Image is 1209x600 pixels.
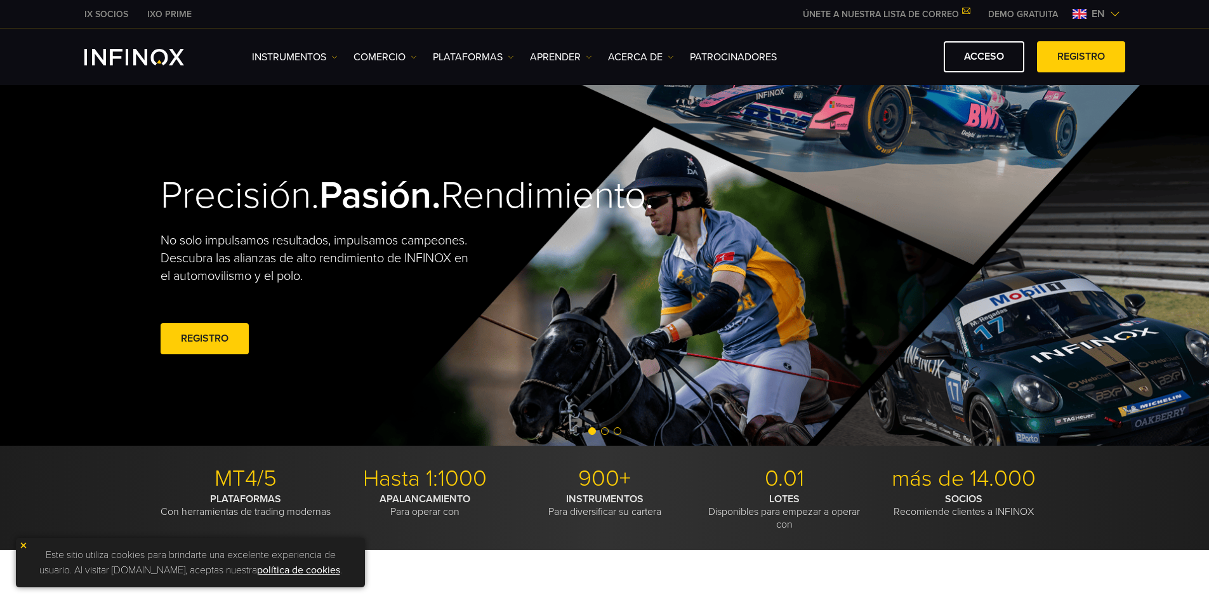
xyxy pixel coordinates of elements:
[84,49,214,65] a: Logotipo de INFINOX
[161,233,468,284] font: No solo impulsamos resultados, impulsamos campeones. Descubra las alianzas de alto rendimiento de...
[380,493,470,505] font: APALANCAMIENTO
[690,51,777,63] font: PATROCINADORES
[530,51,581,63] font: Aprender
[1057,50,1105,63] font: REGISTRO
[390,505,459,518] font: Para operar con
[548,505,661,518] font: Para diversificar su cartera
[138,8,201,21] a: INFINOX
[614,427,621,435] span: Go to slide 3
[601,427,609,435] span: Go to slide 2
[215,465,277,492] font: MT4/5
[803,9,959,20] font: ÚNETE A NUESTRA LISTA DE CORREO
[210,493,281,505] font: PLATAFORMAS
[708,505,860,531] font: Disponibles para empezar a operar con
[161,505,331,518] font: Con herramientas de trading modernas
[84,9,128,20] font: IX SOCIOS
[765,465,804,492] font: 0.01
[566,493,644,505] font: INSTRUMENTOS
[161,173,319,218] font: Precisión.
[319,173,441,218] font: Pasión.
[433,51,503,63] font: PLATAFORMAS
[441,173,654,218] font: Rendimiento.
[1092,8,1105,20] font: en
[892,465,1036,492] font: más de 14.000
[363,465,487,492] font: Hasta 1:1000
[964,50,1004,63] font: ACCESO
[433,50,514,65] a: PLATAFORMAS
[578,465,631,492] font: 900+
[608,50,674,65] a: ACERCA DE
[608,51,663,63] font: ACERCA DE
[944,41,1024,72] a: ACCESO
[353,50,417,65] a: COMERCIO
[161,323,249,354] a: REGISTRO
[979,8,1067,21] a: MENÚ INFINOX
[793,9,979,20] a: ÚNETE A NUESTRA LISTA DE CORREO
[769,493,800,505] font: LOTES
[257,564,340,577] a: política de cookies
[353,51,406,63] font: COMERCIO
[252,51,326,63] font: Instrumentos
[530,50,592,65] a: Aprender
[252,50,338,65] a: Instrumentos
[690,50,777,65] a: PATROCINADORES
[181,332,228,345] font: REGISTRO
[988,9,1058,20] font: DEMO GRATUITA
[588,427,596,435] span: Go to slide 1
[1037,41,1125,72] a: REGISTRO
[39,549,336,577] font: Este sitio utiliza cookies para brindarte una excelente experiencia de usuario. Al visitar [DOMAI...
[75,8,138,21] a: INFINOX
[340,564,342,577] font: .
[894,505,1034,518] font: Recomiende clientes a INFINOX
[19,541,28,550] img: icono de cierre amarillo
[945,493,982,505] font: SOCIOS
[147,9,192,20] font: IXO PRIME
